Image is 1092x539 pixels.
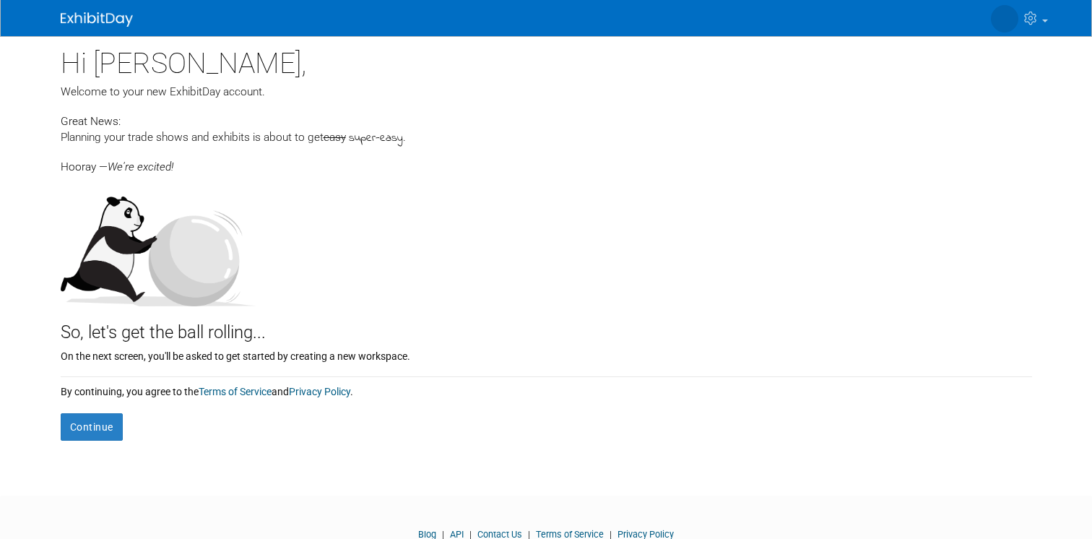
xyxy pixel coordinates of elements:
[991,5,1018,33] img: Lianna Louie
[61,413,123,441] button: Continue
[61,377,1032,399] div: By continuing, you agree to the and .
[61,84,1032,100] div: Welcome to your new ExhibitDay account.
[61,182,256,306] img: Let's get the ball rolling
[199,386,272,397] a: Terms of Service
[61,12,133,27] img: ExhibitDay
[61,129,1032,147] div: Planning your trade shows and exhibits is about to get .
[324,131,346,144] span: easy
[289,386,350,397] a: Privacy Policy
[61,147,1032,175] div: Hooray —
[61,306,1032,345] div: So, let's get the ball rolling...
[108,160,173,173] span: We're excited!
[61,36,1032,84] div: Hi [PERSON_NAME],
[349,130,403,147] span: super-easy
[61,113,1032,129] div: Great News:
[61,345,1032,363] div: On the next screen, you'll be asked to get started by creating a new workspace.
